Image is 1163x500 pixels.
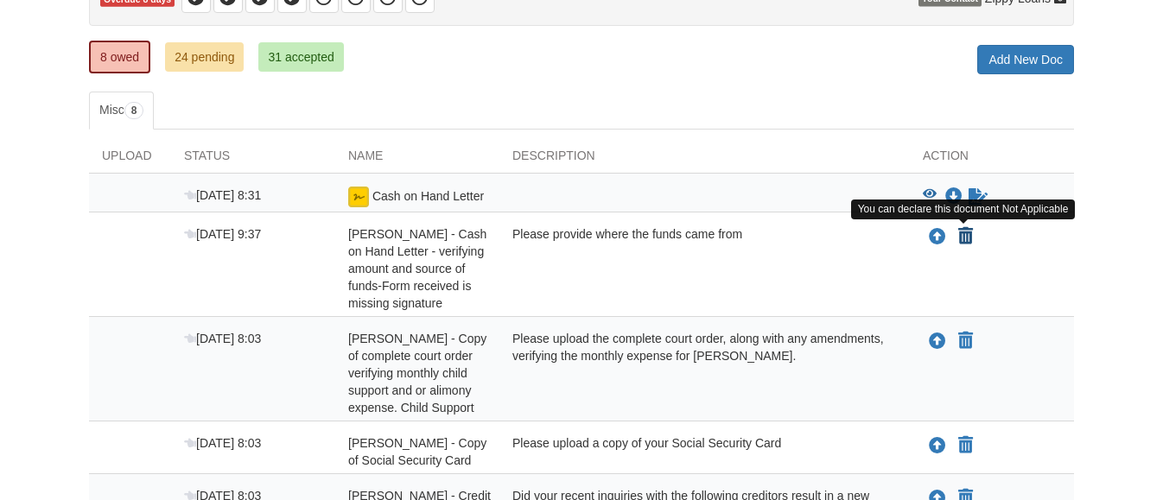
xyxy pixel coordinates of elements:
span: [PERSON_NAME] - Copy of complete court order verifying monthly child support and or alimony expen... [348,332,486,415]
button: Declare Tony Roark - Copy of Social Security Card not applicable [956,435,975,456]
span: 8 [124,102,144,119]
a: 31 accepted [258,42,343,72]
button: Upload Tony Roark - Copy of complete court order verifying monthly child support and or alimony e... [927,330,948,352]
div: Please upload a copy of your Social Security Card [499,434,910,469]
div: Status [171,147,335,173]
a: Add New Doc [977,45,1074,74]
a: 24 pending [165,42,244,72]
div: You can declare this document Not Applicable [851,199,1076,219]
span: [DATE] 9:37 [184,227,261,241]
button: Declare Tony Roark - Copy of complete court order verifying monthly child support and or alimony ... [956,331,975,351]
div: Please upload the complete court order, along with any amendments, verifying the monthly expense ... [499,330,910,416]
span: [DATE] 8:03 [184,332,261,345]
span: [PERSON_NAME] - Copy of Social Security Card [348,436,486,467]
div: Description [499,147,910,173]
a: Waiting for your co-borrower to e-sign [967,187,989,207]
a: 8 owed [89,41,150,73]
button: Declare Sarah Large - Cash on Hand Letter - verifying amount and source of funds-Form received is... [956,226,975,247]
span: [DATE] 8:03 [184,436,261,450]
button: Upload Sarah Large - Cash on Hand Letter - verifying amount and source of funds-Form received is ... [927,225,948,248]
span: [PERSON_NAME] - Cash on Hand Letter - verifying amount and source of funds-Form received is missi... [348,227,486,310]
div: Name [335,147,499,173]
div: Please provide where the funds came from [499,225,910,312]
span: Cash on Hand Letter [372,189,484,203]
div: Action [910,147,1074,173]
img: esign [348,187,369,207]
a: Misc [89,92,154,130]
div: Upload [89,147,171,173]
span: [DATE] 8:31 [184,188,261,202]
button: View Cash on Hand Letter [923,188,937,206]
a: Download Cash on Hand Letter [945,190,963,204]
button: Upload Tony Roark - Copy of Social Security Card [927,434,948,457]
